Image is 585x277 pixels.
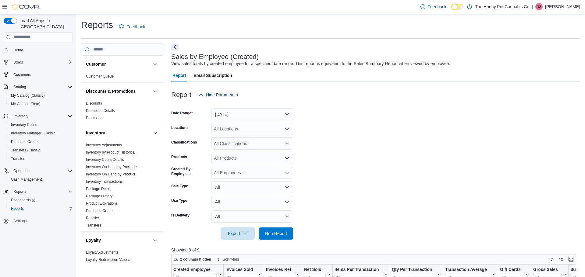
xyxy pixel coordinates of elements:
[86,216,99,220] a: Reorder
[11,148,41,153] span: Transfers (Classic)
[171,154,187,159] label: Products
[532,3,533,10] p: |
[81,73,164,82] div: Customer
[548,256,555,263] button: Keyboard shortcuts
[211,210,293,223] button: All
[86,165,137,169] a: Inventory On Hand by Package
[86,158,124,162] a: Inventory Count Details
[9,196,38,204] a: Dashboards
[11,188,29,195] button: Reports
[223,257,239,262] span: Sort fields
[4,43,73,241] nav: Complex example
[13,219,27,223] span: Settings
[533,267,562,272] div: Gross Sales
[86,88,136,94] h3: Discounts & Promotions
[86,237,101,243] h3: Loyalty
[171,213,190,218] label: Is Delivery
[12,4,40,10] img: Cova
[86,223,101,227] a: Transfers
[1,83,75,91] button: Catalog
[86,116,105,120] a: Promotions
[1,46,75,54] button: Home
[86,258,130,262] a: Loyalty Redemption Values
[211,181,293,193] button: All
[13,114,28,119] span: Inventory
[1,112,75,120] button: Inventory
[81,141,164,231] div: Inventory
[285,141,289,146] button: Open list of options
[11,131,57,136] span: Inventory Manager (Classic)
[211,196,293,208] button: All
[558,256,565,263] button: Display options
[13,72,31,77] span: Customers
[11,188,73,195] span: Reports
[475,3,529,10] p: The Hunny Pot Cannabis Co
[304,267,326,272] div: Net Sold
[418,1,449,13] a: Feedback
[6,100,75,108] button: My Catalog (Beta)
[86,101,102,106] a: Discounts
[285,156,289,161] button: Open list of options
[86,157,124,162] span: Inventory Count Details
[86,250,119,255] span: Loyalty Adjustments
[6,154,75,163] button: Transfers
[259,227,293,240] button: Run Report
[6,91,75,100] button: My Catalog (Classic)
[86,216,99,220] span: Reorder
[86,223,101,228] span: Transfers
[9,147,44,154] a: Transfers (Classic)
[11,59,73,66] span: Users
[17,18,73,30] span: Load All Apps in [GEOGRAPHIC_DATA]
[11,122,37,127] span: Inventory Count
[86,143,122,147] a: Inventory Adjustments
[86,187,112,191] a: Package Details
[13,48,23,53] span: Home
[11,83,73,91] span: Catalog
[224,227,251,240] span: Export
[86,116,105,120] span: Promotions
[6,137,75,146] button: Purchase Orders
[9,100,43,108] a: My Catalog (Beta)
[11,93,45,98] span: My Catalog (Classic)
[11,156,26,161] span: Transfers
[152,237,159,244] button: Loyalty
[11,71,73,78] span: Customers
[152,61,159,68] button: Customer
[86,201,118,206] span: Product Expirations
[193,69,232,81] span: Email Subscription
[86,143,122,147] span: Inventory Adjustments
[9,100,73,108] span: My Catalog (Beta)
[9,205,26,212] a: Reports
[225,267,257,272] div: Invoices Sold
[86,74,114,78] a: Customer Queue
[9,147,73,154] span: Transfers (Classic)
[180,257,211,262] span: 2 columns hidden
[86,179,123,184] a: Inventory Transactions
[86,208,114,213] span: Purchase Orders
[172,69,186,81] span: Report
[9,92,73,99] span: My Catalog (Classic)
[171,43,179,51] button: Next
[86,172,135,177] span: Inventory On Hand by Product
[9,92,47,99] a: My Catalog (Classic)
[9,130,73,137] span: Inventory Manager (Classic)
[13,189,26,194] span: Reports
[9,205,73,212] span: Reports
[172,256,214,263] button: 2 columns hidden
[9,176,44,183] a: Cash Management
[9,130,59,137] a: Inventory Manager (Classic)
[11,47,26,54] a: Home
[86,257,130,262] span: Loyalty Redemption Values
[11,217,73,225] span: Settings
[11,102,41,106] span: My Catalog (Beta)
[285,170,289,175] button: Open list of options
[11,113,73,120] span: Inventory
[11,206,24,211] span: Reports
[1,216,75,225] button: Settings
[1,167,75,175] button: Operations
[1,187,75,196] button: Reports
[206,92,238,98] span: Hide Parameters
[9,155,29,162] a: Transfers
